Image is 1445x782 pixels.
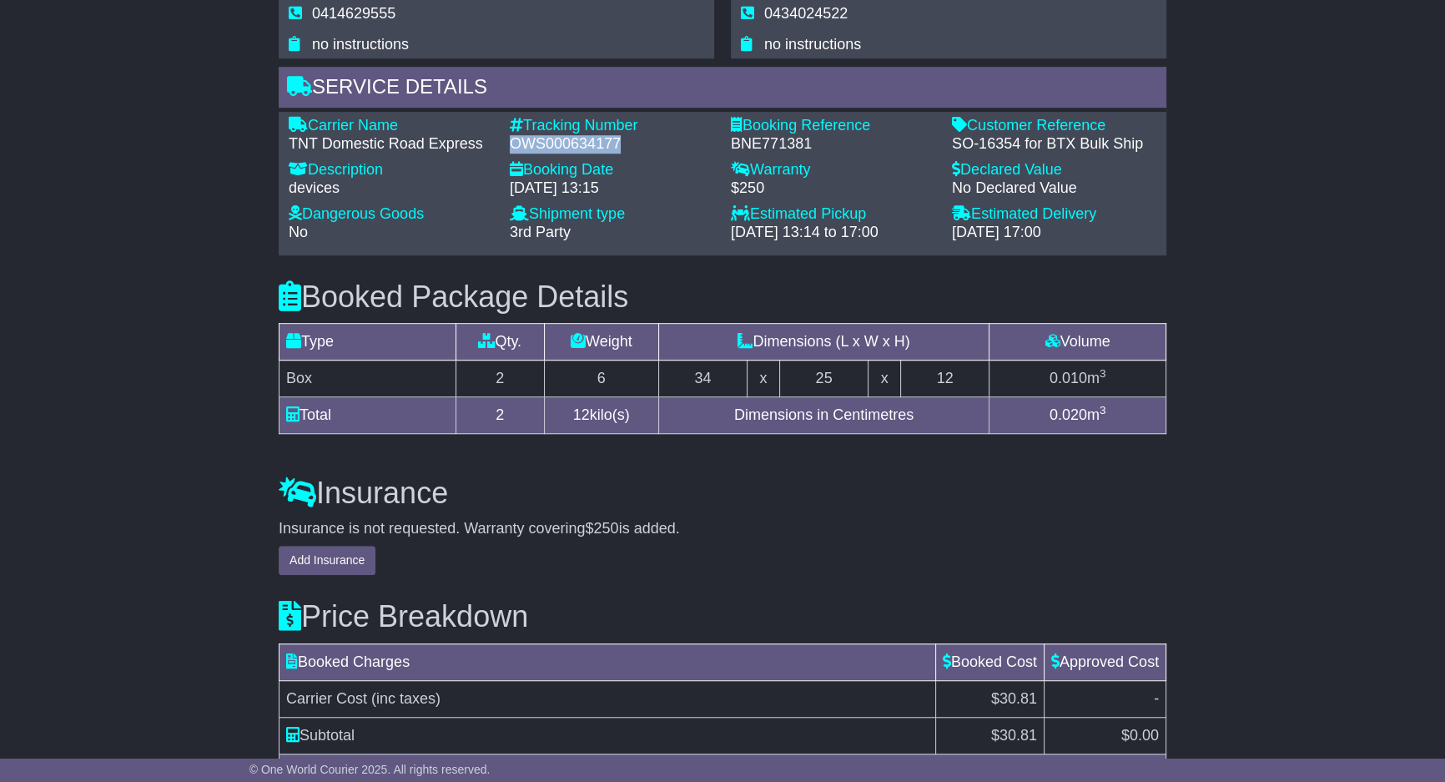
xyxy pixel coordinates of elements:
div: Tracking Number [510,117,714,135]
h3: Booked Package Details [279,280,1166,314]
span: $30.81 [991,690,1037,707]
sup: 3 [1100,367,1106,380]
div: BNE771381 [731,135,935,154]
span: 30.81 [999,727,1037,744]
div: Estimated Delivery [952,205,1156,224]
span: 0414629555 [312,5,395,22]
td: $ [1044,717,1166,754]
span: Carrier Cost [286,690,367,707]
td: 12 [901,361,989,397]
div: Insurance is not requested. Warranty covering is added. [279,520,1166,538]
td: 2 [456,361,544,397]
div: Estimated Pickup [731,205,935,224]
span: (inc taxes) [371,690,441,707]
div: Booking Reference [731,117,935,135]
td: 34 [658,361,747,397]
td: Booked Charges [279,643,936,680]
sup: 3 [1100,404,1106,416]
div: Declared Value [952,161,1156,179]
div: Shipment type [510,205,714,224]
div: [DATE] 17:00 [952,224,1156,242]
div: OWS000634177 [510,135,714,154]
span: © One World Courier 2025. All rights reserved. [249,763,491,776]
td: kilo(s) [544,397,658,434]
div: Service Details [279,67,1166,112]
div: TNT Domestic Road Express [289,135,493,154]
div: Carrier Name [289,117,493,135]
span: no instructions [764,36,861,53]
span: 0.00 [1130,727,1159,744]
td: $ [935,717,1044,754]
td: Approved Cost [1044,643,1166,680]
span: 0.010 [1050,370,1087,386]
button: Add Insurance [279,546,375,575]
td: 25 [780,361,869,397]
span: $250 [586,520,619,537]
div: devices [289,179,493,198]
div: [DATE] 13:15 [510,179,714,198]
div: Warranty [731,161,935,179]
div: $250 [731,179,935,198]
td: Volume [989,324,1166,361]
td: 6 [544,361,658,397]
div: Booking Date [510,161,714,179]
td: Dimensions (L x W x H) [658,324,989,361]
div: SO-16354 for BTX Bulk Ship [952,135,1156,154]
td: Weight [544,324,658,361]
td: x [868,361,900,397]
td: m [989,361,1166,397]
span: 12 [573,406,590,423]
div: No Declared Value [952,179,1156,198]
td: 2 [456,397,544,434]
span: no instructions [312,36,409,53]
td: Box [279,361,456,397]
div: Description [289,161,493,179]
h3: Price Breakdown [279,600,1166,633]
span: 0.020 [1050,406,1087,423]
td: Total [279,397,456,434]
span: No [289,224,308,240]
span: - [1154,690,1159,707]
td: Dimensions in Centimetres [658,397,989,434]
td: Qty. [456,324,544,361]
td: Subtotal [279,717,936,754]
div: Customer Reference [952,117,1156,135]
div: Dangerous Goods [289,205,493,224]
span: 3rd Party [510,224,571,240]
td: Type [279,324,456,361]
span: 0434024522 [764,5,848,22]
h3: Insurance [279,477,1166,510]
td: m [989,397,1166,434]
td: Booked Cost [935,643,1044,680]
td: x [747,361,779,397]
div: [DATE] 13:14 to 17:00 [731,224,935,242]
